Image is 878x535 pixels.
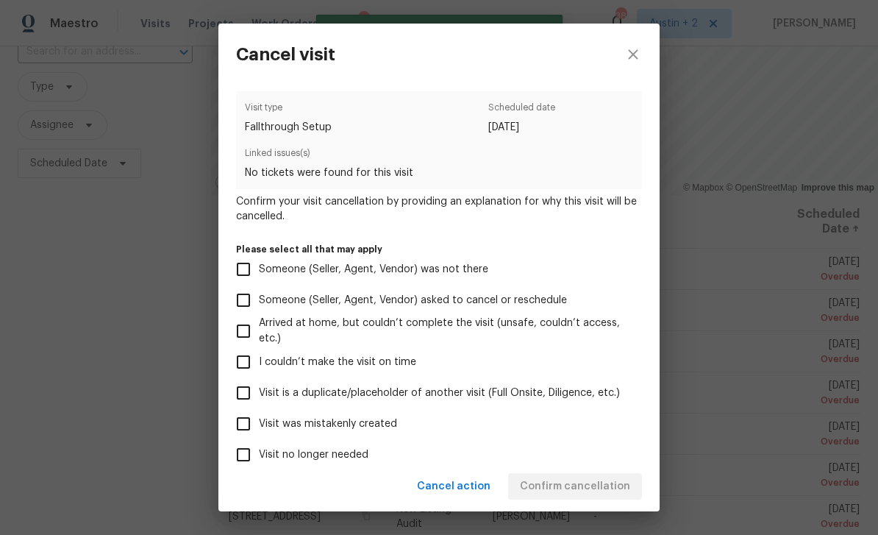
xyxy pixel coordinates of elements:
[259,447,368,463] span: Visit no longer needed
[259,262,488,277] span: Someone (Seller, Agent, Vendor) was not there
[245,166,633,180] span: No tickets were found for this visit
[607,24,660,85] button: close
[259,386,620,401] span: Visit is a duplicate/placeholder of another visit (Full Onsite, Diligence, etc.)
[488,100,555,120] span: Scheduled date
[236,44,335,65] h3: Cancel visit
[236,194,642,224] span: Confirm your visit cancellation by providing an explanation for why this visit will be cancelled.
[411,473,496,500] button: Cancel action
[259,316,630,347] span: Arrived at home, but couldn’t complete the visit (unsafe, couldn’t access, etc.)
[259,417,397,432] span: Visit was mistakenly created
[245,120,332,135] span: Fallthrough Setup
[259,355,416,370] span: I couldn’t make the visit on time
[417,478,490,496] span: Cancel action
[245,100,332,120] span: Visit type
[236,245,642,254] label: Please select all that may apply
[259,293,567,308] span: Someone (Seller, Agent, Vendor) asked to cancel or reschedule
[488,120,555,135] span: [DATE]
[245,146,633,166] span: Linked issues(s)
